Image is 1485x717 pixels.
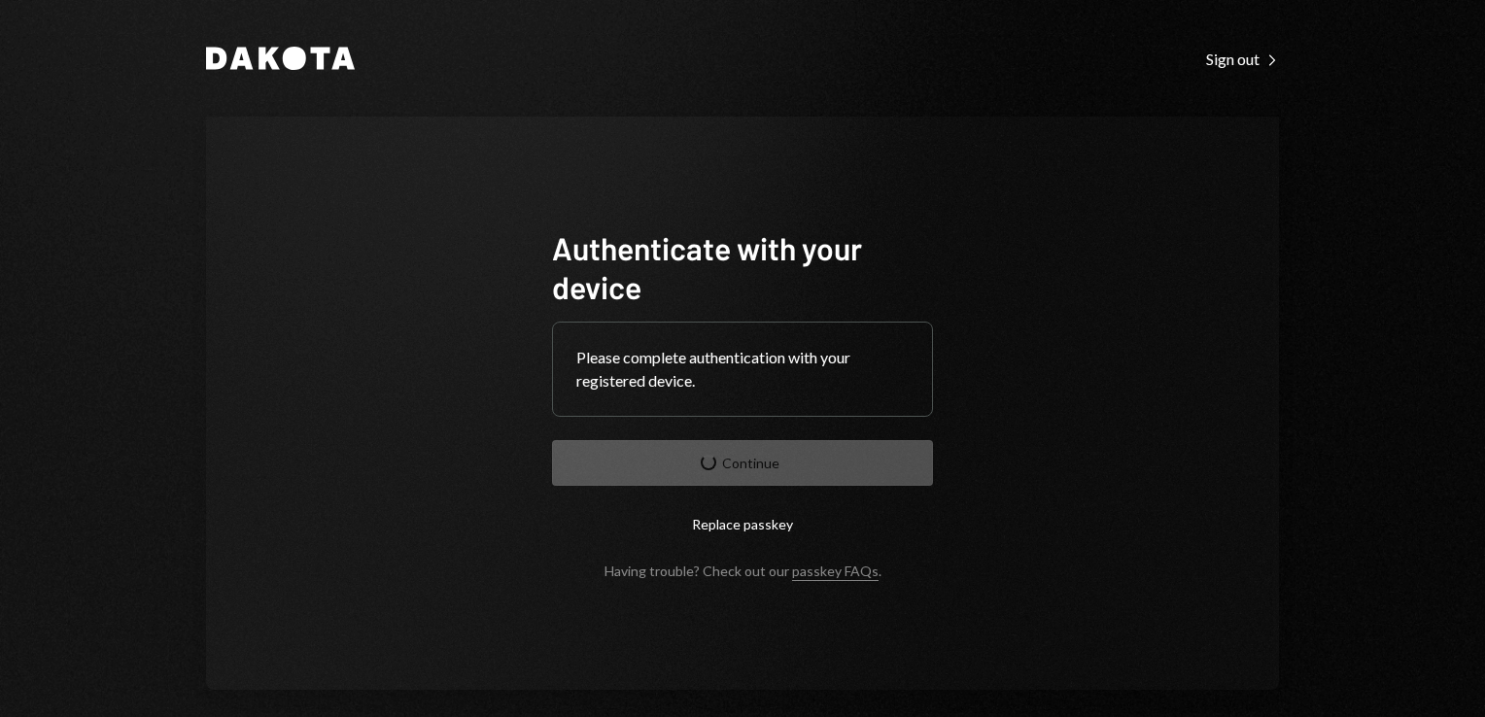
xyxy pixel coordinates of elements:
button: Replace passkey [552,501,933,547]
div: Sign out [1206,50,1279,69]
a: Sign out [1206,48,1279,69]
div: Having trouble? Check out our . [604,563,881,579]
a: passkey FAQs [792,563,879,581]
h1: Authenticate with your device [552,228,933,306]
div: Please complete authentication with your registered device. [576,346,909,393]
